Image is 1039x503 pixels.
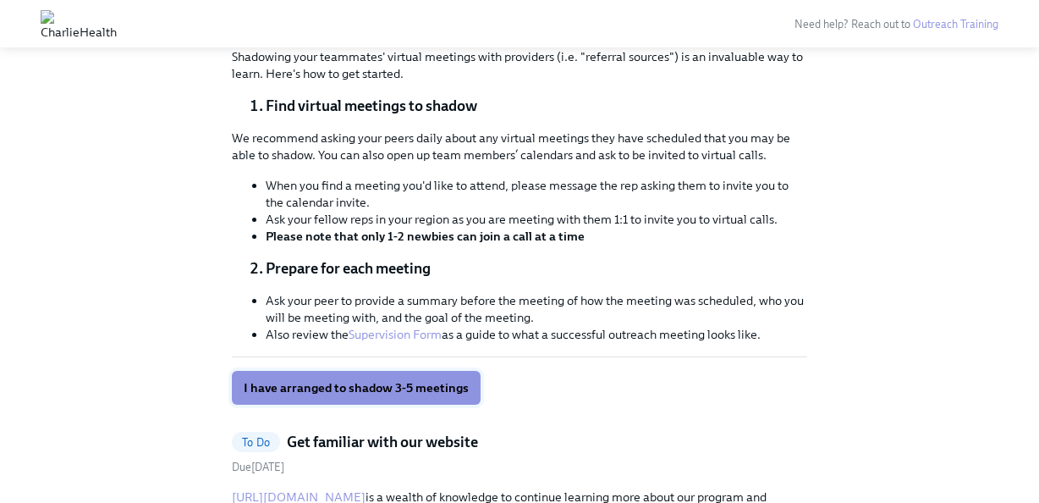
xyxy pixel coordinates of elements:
[232,371,481,405] button: I have arranged to shadow 3-5 meetings
[794,18,998,30] span: Need help? Reach out to
[287,432,478,452] h5: Get familiar with our website
[266,292,807,326] li: Ask your peer to provide a summary before the meeting of how the meeting was scheduled, who you w...
[41,10,117,37] img: CharlieHealth
[913,18,998,30] a: Outreach Training
[232,461,284,473] span: Due [DATE]
[266,96,807,116] li: Find virtual meetings to shadow
[266,177,807,211] li: When you find a meeting you'd like to attend, please message the rep asking them to invite you to...
[266,258,807,279] li: Prepare for each meeting
[266,211,807,228] li: Ask your fellow reps in your region as you are meeting with them 1:1 to invite you to virtual calls.
[232,432,807,475] a: To DoGet familiar with our websiteDue[DATE]
[266,326,807,343] li: Also review the as a guide to what a successful outreach meeting looks like.
[232,436,280,449] span: To Do
[232,130,807,163] p: We recommend asking your peers daily about any virtual meetings they have scheduled that you may ...
[349,327,442,342] a: Supervision Form
[244,379,469,396] span: I have arranged to shadow 3-5 meetings
[232,48,807,82] p: Shadowing your teammates' virtual meetings with providers (i.e. "referral sources") is an invalua...
[266,229,585,244] strong: Please note that only 1-2 newbies can join a call at a time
